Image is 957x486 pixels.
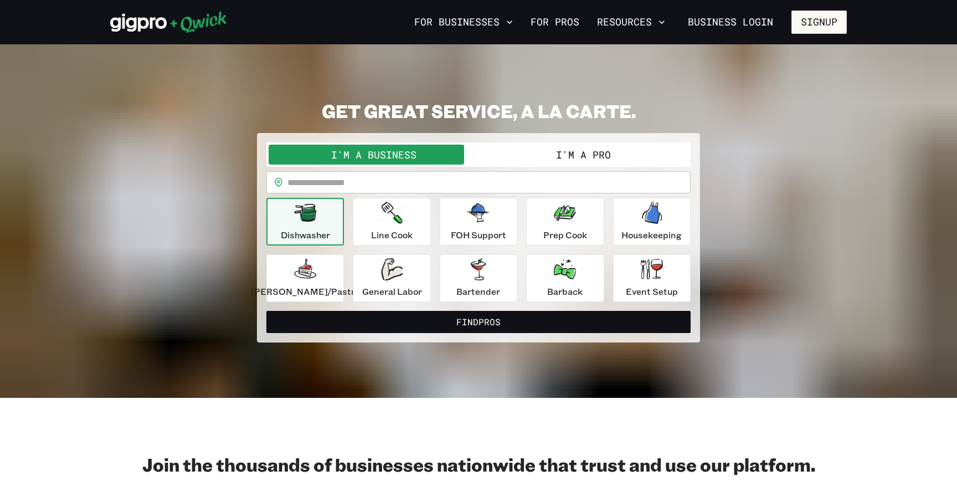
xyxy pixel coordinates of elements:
[621,228,682,242] p: Housekeeping
[266,311,691,333] button: FindPros
[526,198,604,245] button: Prep Cook
[353,254,430,302] button: General Labor
[451,228,506,242] p: FOH Support
[266,198,344,245] button: Dishwasher
[613,198,691,245] button: Housekeeping
[593,13,670,32] button: Resources
[547,285,583,298] p: Barback
[440,198,517,245] button: FOH Support
[257,100,700,122] h2: GET GREAT SERVICE, A LA CARTE.
[266,254,344,302] button: [PERSON_NAME]/Pastry
[543,228,587,242] p: Prep Cook
[410,13,517,32] button: For Businesses
[110,453,847,475] h2: Join the thousands of businesses nationwide that trust and use our platform.
[526,13,584,32] a: For Pros
[626,285,678,298] p: Event Setup
[678,11,783,34] a: Business Login
[269,145,478,165] button: I'm a Business
[526,254,604,302] button: Barback
[371,228,413,242] p: Line Cook
[791,11,847,34] button: Signup
[362,285,422,298] p: General Labor
[353,198,430,245] button: Line Cook
[613,254,691,302] button: Event Setup
[440,254,517,302] button: Bartender
[456,285,500,298] p: Bartender
[478,145,688,165] button: I'm a Pro
[251,285,359,298] p: [PERSON_NAME]/Pastry
[281,228,330,242] p: Dishwasher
